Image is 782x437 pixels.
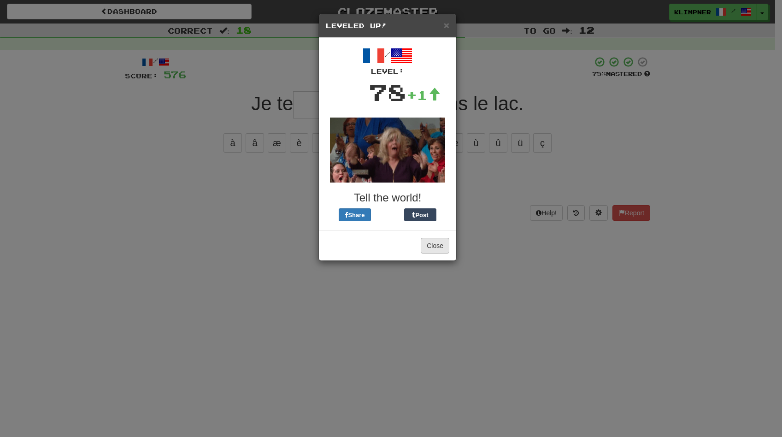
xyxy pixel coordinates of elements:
[421,238,449,254] button: Close
[326,67,449,76] div: Level:
[326,192,449,204] h3: Tell the world!
[326,21,449,30] h5: Leveled Up!
[339,208,371,221] button: Share
[369,76,406,108] div: 78
[444,20,449,30] button: Close
[404,208,436,221] button: Post
[444,20,449,30] span: ×
[330,118,445,183] img: happy-lady-c767e5519d6a7a6d241e17537db74d2b6302dbbc2957d4f543dfdf5f6f88f9b5.gif
[371,208,404,221] iframe: X Post Button
[406,86,441,104] div: +1
[326,45,449,76] div: /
